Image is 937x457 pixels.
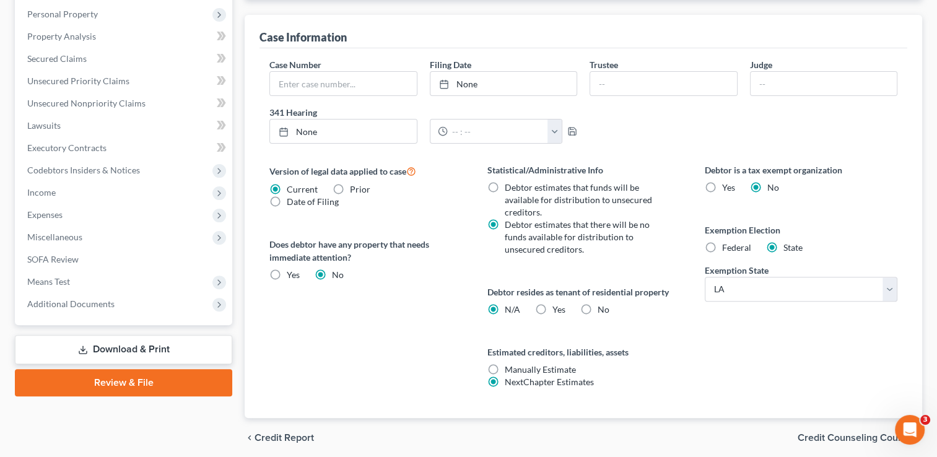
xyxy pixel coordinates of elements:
[17,70,232,92] a: Unsecured Priority Claims
[487,346,680,359] label: Estimated creditors, liabilities, assets
[798,433,922,443] button: Credit Counseling Course chevron_right
[722,242,751,253] span: Federal
[287,196,339,207] span: Date of Filing
[27,9,98,19] span: Personal Property
[27,76,129,86] span: Unsecured Priority Claims
[263,106,583,119] label: 341 Hearing
[505,364,576,375] span: Manually Estimate
[552,304,565,315] span: Yes
[332,269,344,280] span: No
[750,58,772,71] label: Judge
[17,248,232,271] a: SOFA Review
[430,58,471,71] label: Filing Date
[430,72,577,95] a: None
[350,184,370,194] span: Prior
[15,369,232,396] a: Review & File
[448,120,548,143] input: -- : --
[27,276,70,287] span: Means Test
[705,163,897,176] label: Debtor is a tax exempt organization
[287,184,318,194] span: Current
[269,58,321,71] label: Case Number
[27,165,140,175] span: Codebtors Insiders & Notices
[27,298,115,309] span: Additional Documents
[505,304,520,315] span: N/A
[269,163,462,178] label: Version of legal data applied to case
[705,264,769,277] label: Exemption State
[505,219,650,255] span: Debtor estimates that there will be no funds available for distribution to unsecured creditors.
[269,238,462,264] label: Does debtor have any property that needs immediate attention?
[920,415,930,425] span: 3
[783,242,803,253] span: State
[722,182,735,193] span: Yes
[245,433,255,443] i: chevron_left
[287,269,300,280] span: Yes
[590,58,618,71] label: Trustee
[487,285,680,298] label: Debtor resides as tenant of residential property
[17,137,232,159] a: Executory Contracts
[255,433,314,443] span: Credit Report
[27,98,146,108] span: Unsecured Nonpriority Claims
[505,376,594,387] span: NextChapter Estimates
[27,120,61,131] span: Lawsuits
[27,254,79,264] span: SOFA Review
[751,72,897,95] input: --
[27,53,87,64] span: Secured Claims
[598,304,609,315] span: No
[17,48,232,70] a: Secured Claims
[27,31,96,41] span: Property Analysis
[15,335,232,364] a: Download & Print
[27,187,56,198] span: Income
[245,433,314,443] button: chevron_left Credit Report
[798,433,912,443] span: Credit Counseling Course
[505,182,652,217] span: Debtor estimates that funds will be available for distribution to unsecured creditors.
[17,115,232,137] a: Lawsuits
[590,72,736,95] input: --
[259,30,347,45] div: Case Information
[17,92,232,115] a: Unsecured Nonpriority Claims
[270,120,416,143] a: None
[705,224,897,237] label: Exemption Election
[767,182,779,193] span: No
[487,163,680,176] label: Statistical/Administrative Info
[27,232,82,242] span: Miscellaneous
[27,142,107,153] span: Executory Contracts
[17,25,232,48] a: Property Analysis
[27,209,63,220] span: Expenses
[895,415,925,445] iframe: Intercom live chat
[270,72,416,95] input: Enter case number...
